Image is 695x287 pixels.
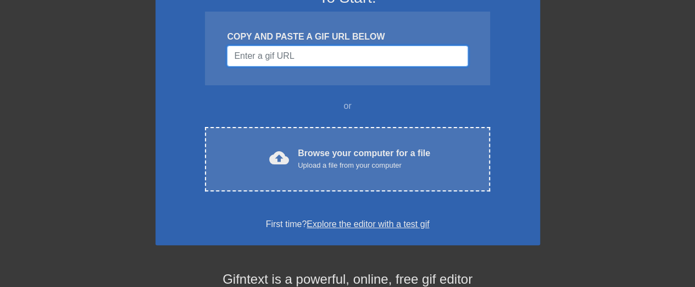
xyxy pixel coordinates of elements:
div: or [184,100,511,113]
div: Browse your computer for a file [298,147,430,171]
input: Username [227,46,468,67]
div: Upload a file from your computer [298,160,430,171]
span: cloud_upload [269,148,289,168]
div: COPY AND PASTE A GIF URL BELOW [227,30,468,43]
div: First time? [170,218,526,231]
a: Explore the editor with a test gif [307,219,429,229]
